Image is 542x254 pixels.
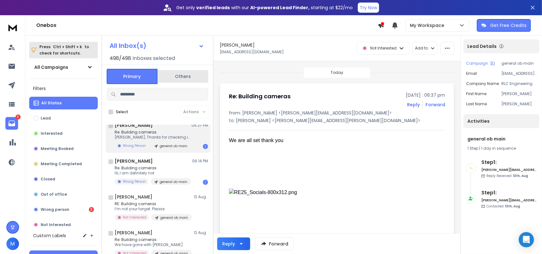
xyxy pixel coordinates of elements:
p: general ob main [160,215,188,220]
button: Meeting Booked [29,142,98,155]
h6: [PERSON_NAME][EMAIL_ADDRESS][PERSON_NAME][DOMAIN_NAME] [481,198,537,203]
p: Get Free Credits [490,22,526,29]
div: Forward [425,101,445,108]
p: Get only with our starting at $22/mo [176,4,353,11]
img: RE25_Socials-800x312.png [229,189,322,225]
h1: [PERSON_NAME] [115,230,152,236]
p: 06:27 PM [191,123,208,128]
p: Closed [41,177,55,182]
span: 1 Step [467,146,478,151]
p: My Workspace [410,22,447,29]
button: All Status [29,97,98,109]
p: Re: Building cameras [115,166,191,171]
p: [EMAIL_ADDRESS][DOMAIN_NAME] [220,49,284,55]
p: Reply Received [486,173,528,178]
h3: Custom Labels [33,232,66,239]
p: 12 Aug [194,230,208,235]
p: to: [PERSON_NAME] <[PERSON_NAME][EMAIL_ADDRESS][PERSON_NAME][DOMAIN_NAME]> [229,117,445,124]
h1: [PERSON_NAME] [220,42,255,48]
h1: general ob main [467,136,536,142]
p: general ob main [501,61,537,66]
p: Wrong Person [123,143,146,148]
button: Not Interested [29,218,98,231]
p: Campaign [466,61,488,66]
h1: [PERSON_NAME] [115,194,152,200]
p: Press to check for shortcuts. [39,44,89,56]
p: Not Interested [41,222,71,227]
div: Activities [464,114,539,128]
button: All Campaigns [29,61,98,74]
div: Open Intercom Messenger [519,232,534,247]
span: Ctrl + Shift + k [52,43,83,50]
p: Wrong Person [123,179,146,184]
p: First Name [466,91,486,96]
p: [PERSON_NAME] [501,91,537,96]
label: Select [116,109,128,114]
p: Hi, I am definitely not [115,171,191,176]
span: 498 / 498 [110,55,131,62]
p: Not Interested [370,46,397,51]
button: M [6,238,19,250]
p: RE: Building cameras [115,201,191,206]
div: Reply [222,241,235,247]
button: Try Now [358,3,379,13]
button: Interested [29,127,98,140]
p: Try Now [360,4,377,11]
button: All Inbox(s) [104,39,209,52]
strong: AI-powered Lead Finder, [250,4,310,11]
p: general ob main [160,179,187,184]
img: logo [6,22,19,33]
div: | [467,146,536,151]
p: Contacted [486,204,520,209]
p: 12 Aug [194,194,208,199]
p: 2 [16,114,21,120]
p: [PERSON_NAME], Thanks for checking in, [115,135,191,140]
p: [EMAIL_ADDRESS][DOMAIN_NAME] [501,71,537,76]
p: Re: Building cameras [115,237,191,242]
p: Interested [41,131,63,136]
h3: Inboxes selected [132,55,175,62]
p: We have gone with [PERSON_NAME]. [115,242,191,247]
h1: [PERSON_NAME] [115,158,153,164]
button: Get Free Credits [477,19,531,32]
p: Lead [41,116,51,121]
p: 06:14 PM [192,159,208,164]
h1: [PERSON_NAME] [115,122,153,128]
div: 1 [203,180,208,185]
button: Forward [255,238,294,250]
h6: Step 1 : [481,189,537,197]
p: Lead Details [467,43,497,49]
p: [DATE] : 06:37 pm [406,92,445,98]
div: 1 [203,144,208,149]
span: 13th, Aug [513,173,528,178]
button: Others [157,69,208,83]
p: general ob main [160,144,187,148]
button: Primary [107,69,157,84]
p: All Status [41,101,62,106]
p: Wrong person [41,207,69,212]
div: We are all set thank you [229,137,414,144]
button: Reply [407,101,420,108]
h1: Re: Building cameras [229,92,291,101]
p: Out of office [41,192,67,197]
p: [PERSON_NAME] [501,101,537,107]
p: Email [466,71,477,76]
button: Out of office [29,188,98,201]
p: from: [PERSON_NAME] <[PERSON_NAME][EMAIL_ADDRESS][DOMAIN_NAME]> [229,110,445,116]
a: 2 [5,117,18,130]
h1: All Inbox(s) [110,42,146,49]
span: 13th, Aug [505,204,520,209]
button: Meeting Completed [29,158,98,170]
span: 1 day in sequence [481,146,516,151]
h3: Filters [29,84,98,93]
p: Company Name [466,81,499,86]
p: I’m not your target. Please [115,206,191,212]
p: Not Interested [123,215,146,220]
h1: All Campaigns [34,64,68,70]
button: Closed [29,173,98,186]
button: Wrong person2 [29,203,98,216]
p: Today [331,70,344,75]
h1: Onebox [36,22,378,29]
p: RLC Engineering [501,81,537,86]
